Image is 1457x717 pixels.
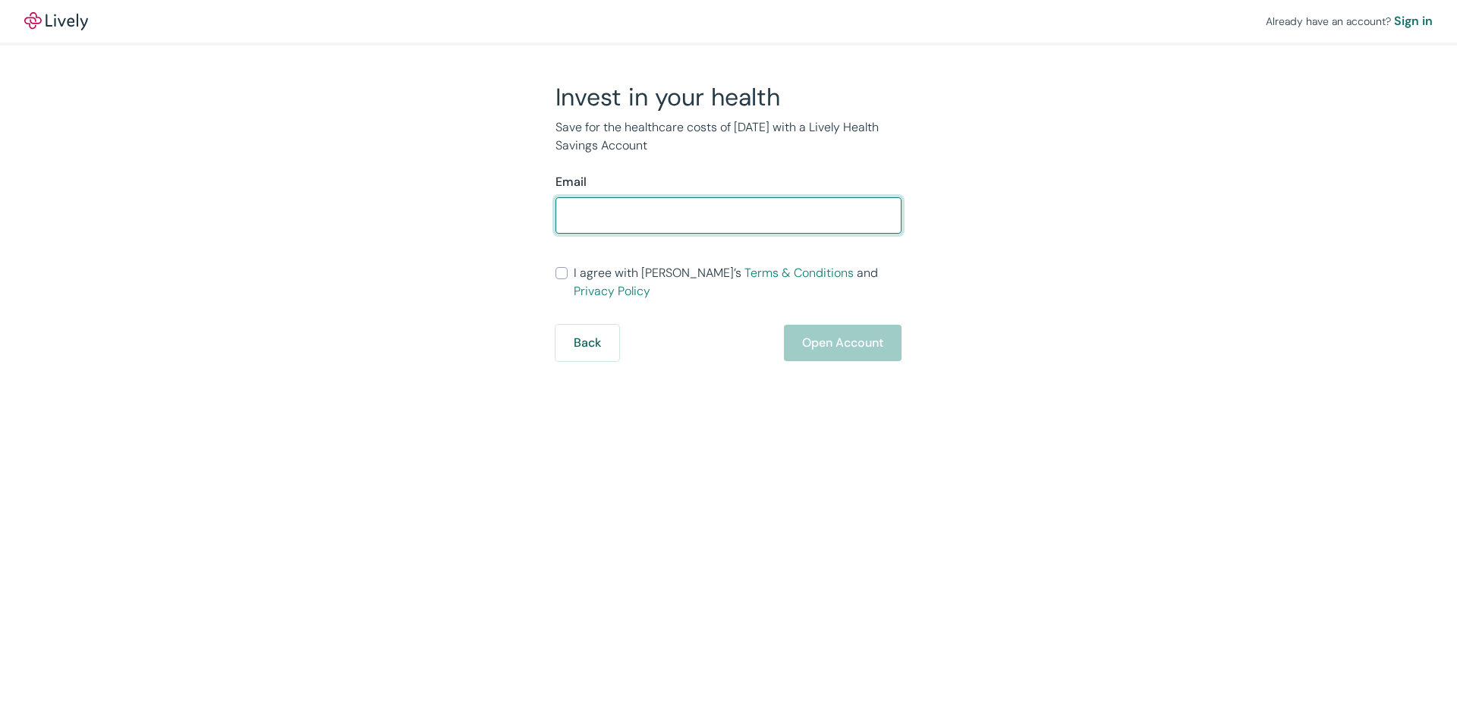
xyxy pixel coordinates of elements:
p: Save for the healthcare costs of [DATE] with a Lively Health Savings Account [555,118,902,155]
div: Already have an account? [1266,12,1433,30]
label: Email [555,173,587,191]
a: Privacy Policy [574,283,650,299]
a: LivelyLively [24,12,88,30]
a: Terms & Conditions [744,265,854,281]
h2: Invest in your health [555,82,902,112]
img: Lively [24,12,88,30]
a: Sign in [1394,12,1433,30]
span: I agree with [PERSON_NAME]’s and [574,264,902,300]
button: Back [555,325,619,361]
